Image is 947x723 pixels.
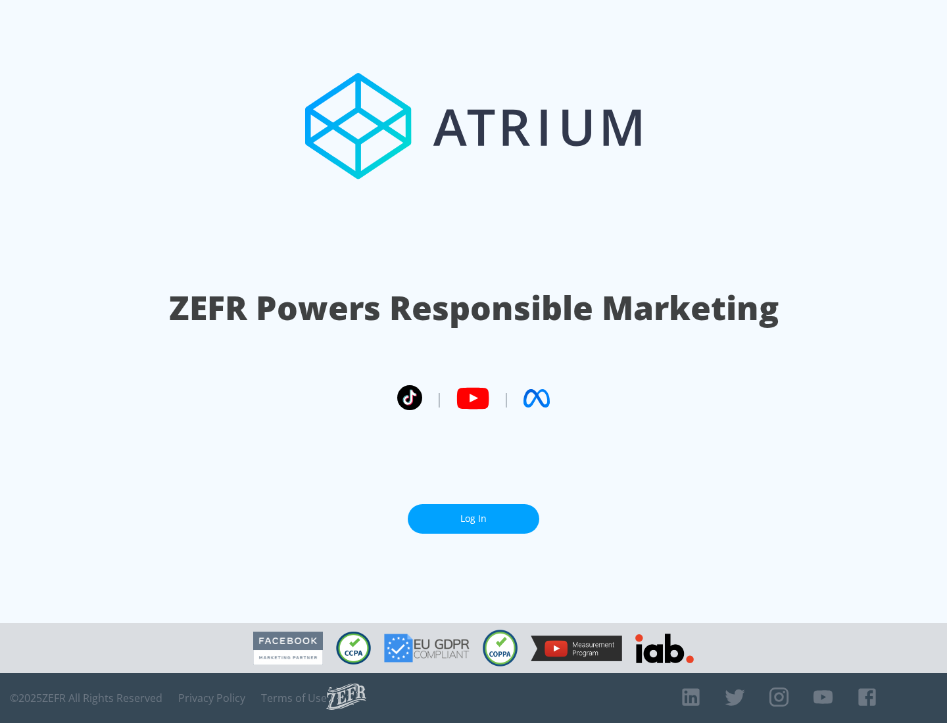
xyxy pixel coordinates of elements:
a: Terms of Use [261,691,327,705]
a: Log In [408,504,539,534]
img: IAB [635,634,694,663]
img: COPPA Compliant [483,630,518,666]
span: © 2025 ZEFR All Rights Reserved [10,691,162,705]
img: YouTube Measurement Program [531,636,622,661]
span: | [502,388,510,408]
img: GDPR Compliant [384,634,470,663]
img: CCPA Compliant [336,632,371,665]
h1: ZEFR Powers Responsible Marketing [169,285,779,331]
span: | [435,388,443,408]
img: Facebook Marketing Partner [253,632,323,665]
a: Privacy Policy [178,691,245,705]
